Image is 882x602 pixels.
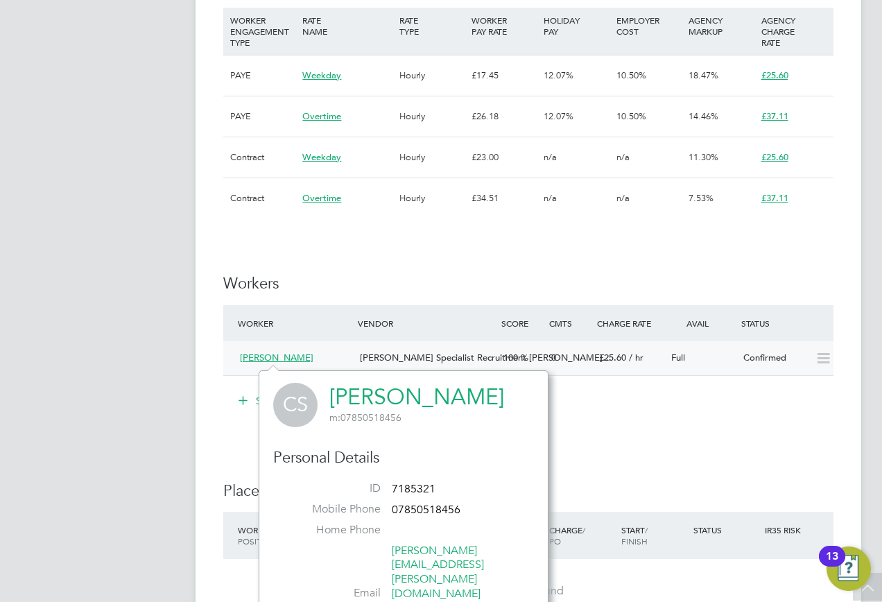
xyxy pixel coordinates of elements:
div: Charge Rate [594,311,666,336]
div: 13 [826,556,838,574]
div: Start [618,517,690,553]
span: Overtime [302,110,341,122]
span: 12.07% [544,69,573,81]
a: [PERSON_NAME] [329,384,504,411]
div: Status [738,311,833,336]
span: 12.07% [544,110,573,122]
span: 0 [551,352,556,363]
div: Hourly [396,178,468,218]
span: / hr [629,352,643,363]
span: Full [671,352,685,363]
h3: Workers [223,274,833,294]
span: CS [273,383,318,427]
div: £26.18 [468,96,540,137]
div: Charge [546,517,618,553]
div: RATE NAME [299,8,395,44]
span: n/a [616,192,630,204]
span: £37.11 [761,192,788,204]
span: 07850518456 [392,503,460,517]
div: £23.00 [468,137,540,178]
span: 07850518456 [329,411,401,424]
div: IR35 Risk [761,517,809,542]
span: £37.11 [761,110,788,122]
div: Confirmed [738,347,810,370]
div: Cmts [546,311,594,336]
span: / Position [238,524,277,547]
span: £25.60 [761,151,788,163]
div: PAYE [227,55,299,96]
span: [PERSON_NAME] [240,352,313,363]
div: Contract [227,178,299,218]
div: Hourly [396,55,468,96]
span: Overtime [302,192,341,204]
span: Weekday [302,151,341,163]
div: Hourly [396,96,468,137]
div: AGENCY MARKUP [685,8,757,44]
span: n/a [544,151,557,163]
span: 18.47% [689,69,718,81]
button: Submit Worker [229,390,333,412]
div: £17.45 [468,55,540,96]
span: 10.50% [616,69,646,81]
div: Hourly [396,137,468,178]
h3: Placements [223,481,833,501]
div: Contract [227,137,299,178]
div: HOLIDAY PAY [540,8,612,44]
label: Mobile Phone [284,502,381,517]
span: n/a [544,192,557,204]
div: EMPLOYER COST [613,8,685,44]
span: 7185321 [392,482,435,496]
span: n/a [616,151,630,163]
div: Worker [234,311,354,336]
div: Score [498,311,546,336]
span: / PO [549,524,585,547]
div: PAYE [227,96,299,137]
button: Open Resource Center, 13 new notifications [827,547,871,591]
label: ID [284,481,381,496]
div: £34.51 [468,178,540,218]
div: WORKER PAY RATE [468,8,540,44]
div: Worker [234,517,330,553]
div: AGENCY CHARGE RATE [758,8,830,55]
span: £25.60 [761,69,788,81]
div: Status [690,517,762,542]
div: Vendor [354,311,498,336]
span: Weekday [302,69,341,81]
span: / Finish [621,524,648,547]
div: No data found [237,584,820,599]
span: £25.60 [599,352,626,363]
span: 100 [503,352,518,363]
span: 10.50% [616,110,646,122]
div: RATE TYPE [396,8,468,44]
span: 11.30% [689,151,718,163]
a: [PERSON_NAME][EMAIL_ADDRESS][PERSON_NAME][DOMAIN_NAME] [392,544,484,601]
div: WORKER ENGAGEMENT TYPE [227,8,299,55]
label: Email [284,586,381,601]
div: Avail [666,311,738,336]
span: 14.46% [689,110,718,122]
h3: Personal Details [273,448,534,468]
span: m: [329,411,340,424]
span: [PERSON_NAME] Specialist Recruitment [PERSON_NAME]… [360,352,612,363]
span: 7.53% [689,192,714,204]
label: Home Phone [284,523,381,537]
